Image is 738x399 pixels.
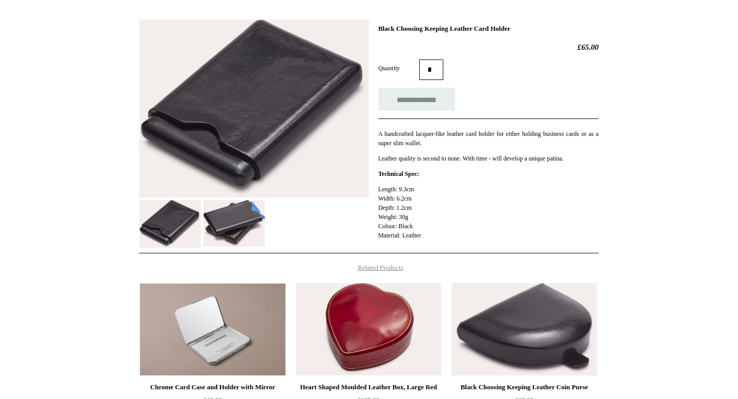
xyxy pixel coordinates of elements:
[378,43,599,52] h2: £65.00
[140,283,285,375] img: Chrome Card Case and Holder with Mirror
[452,283,597,375] a: Black Choosing Keeping Leather Coin Purse Black Choosing Keeping Leather Coin Purse
[296,283,441,375] a: Heart Shaped Moulded Leather Box, Large Red Heart Shaped Moulded Leather Box, Large Red
[378,170,419,177] strong: Technical Spec:
[113,264,625,272] h4: Related Products
[140,283,285,375] a: Chrome Card Case and Holder with Mirror Chrome Card Case and Holder with Mirror
[296,283,441,375] img: Heart Shaped Moulded Leather Box, Large Red
[298,381,439,393] div: Heart Shaped Moulded Leather Box, Large Red
[378,64,419,73] label: Quantity
[139,19,369,197] img: Black Choosing Keeping Leather Card Holder
[378,154,599,163] p: Leather quality is second to none. With time - will develop a unique patina.
[378,25,599,33] h1: Black Choosing Keeping Leather Card Holder
[139,200,201,248] img: Black Choosing Keeping Leather Card Holder
[203,200,265,247] img: Black Choosing Keeping Leather Card Holder
[378,185,599,240] p: Length: 9.3cm Width: 6.2cm Depth: 1.2cm Weight: 30g Colour: Black Material: Leather
[142,381,283,393] div: Chrome Card Case and Holder with Mirror
[454,381,594,393] div: Black Choosing Keeping Leather Coin Purse
[378,129,599,148] p: A handcrafted lacquer-like leather card holder for either holding business cards or as a super sl...
[452,283,597,375] img: Black Choosing Keeping Leather Coin Purse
